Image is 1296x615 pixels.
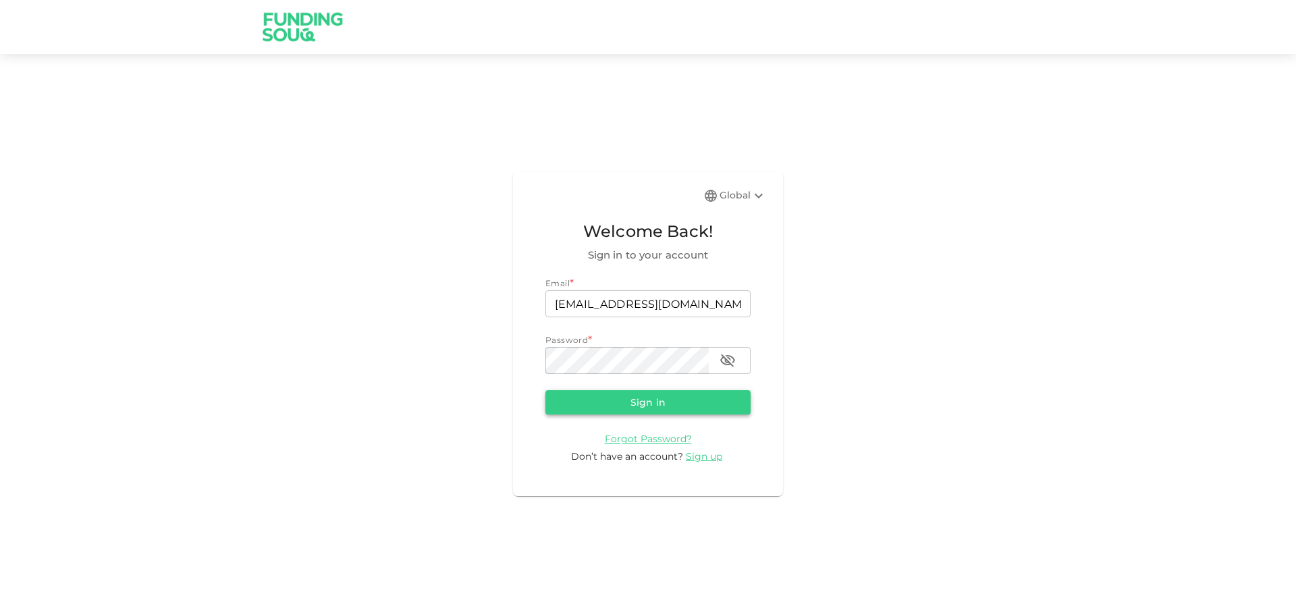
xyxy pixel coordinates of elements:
[605,432,692,445] a: Forgot Password?
[720,188,767,204] div: Global
[545,290,751,317] input: email
[545,219,751,244] span: Welcome Back!
[545,278,570,288] span: Email
[605,433,692,445] span: Forgot Password?
[686,450,722,462] span: Sign up
[545,335,588,345] span: Password
[545,247,751,263] span: Sign in to your account
[545,390,751,415] button: Sign in
[545,347,709,374] input: password
[571,450,683,462] span: Don’t have an account?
